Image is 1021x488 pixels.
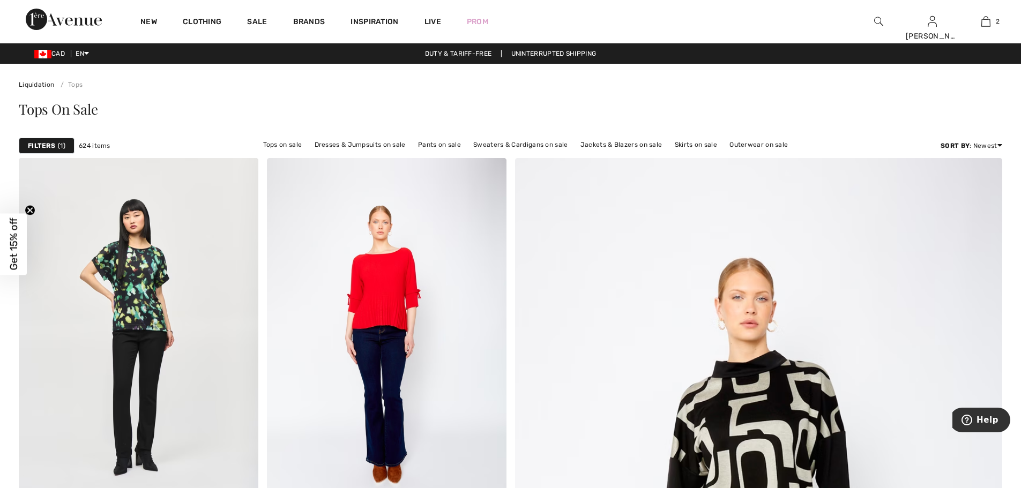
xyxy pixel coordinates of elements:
[981,15,990,28] img: My Bag
[19,100,98,118] span: Tops On Sale
[8,218,20,271] span: Get 15% off
[928,16,937,26] a: Sign In
[351,17,398,28] span: Inspiration
[424,16,441,27] a: Live
[34,50,69,57] span: CAD
[996,17,1000,26] span: 2
[79,141,110,151] span: 624 items
[58,141,65,151] span: 1
[874,15,883,28] img: search the website
[575,138,668,152] a: Jackets & Blazers on sale
[56,81,83,88] a: Tops
[26,9,102,30] img: 1ère Avenue
[906,31,958,42] div: [PERSON_NAME]
[25,205,35,215] button: Close teaser
[140,17,157,28] a: New
[941,141,1002,151] div: : Newest
[669,138,722,152] a: Skirts on sale
[34,50,51,58] img: Canadian Dollar
[309,138,411,152] a: Dresses & Jumpsuits on sale
[941,142,970,149] strong: Sort By
[413,138,466,152] a: Pants on sale
[19,81,54,88] a: Liquidation
[183,17,221,28] a: Clothing
[959,15,1012,28] a: 2
[952,408,1010,434] iframe: Opens a widget where you can find more information
[293,17,325,28] a: Brands
[76,50,89,57] span: EN
[247,17,267,28] a: Sale
[467,16,488,27] a: Prom
[28,141,55,151] strong: Filters
[724,138,793,152] a: Outerwear on sale
[928,15,937,28] img: My Info
[258,138,308,152] a: Tops on sale
[468,138,573,152] a: Sweaters & Cardigans on sale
